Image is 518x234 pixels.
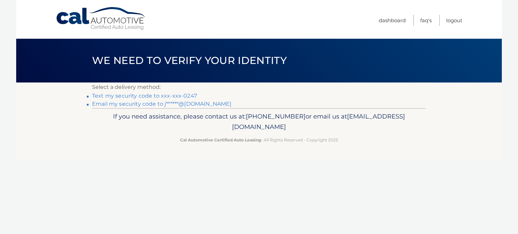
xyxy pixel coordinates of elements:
a: FAQ's [420,15,432,26]
p: - All Rights Reserved - Copyright 2025 [96,136,422,143]
span: We need to verify your identity [92,54,287,67]
a: Logout [446,15,462,26]
p: Select a delivery method: [92,82,426,92]
a: Text my security code to xxx-xxx-0247 [92,93,197,99]
span: [PHONE_NUMBER] [246,112,306,120]
a: Dashboard [379,15,406,26]
strong: Cal Automotive Certified Auto Leasing [180,137,261,142]
a: Cal Automotive [56,7,147,31]
p: If you need assistance, please contact us at: or email us at [96,111,422,133]
a: Email my security code to j******@[DOMAIN_NAME] [92,101,232,107]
